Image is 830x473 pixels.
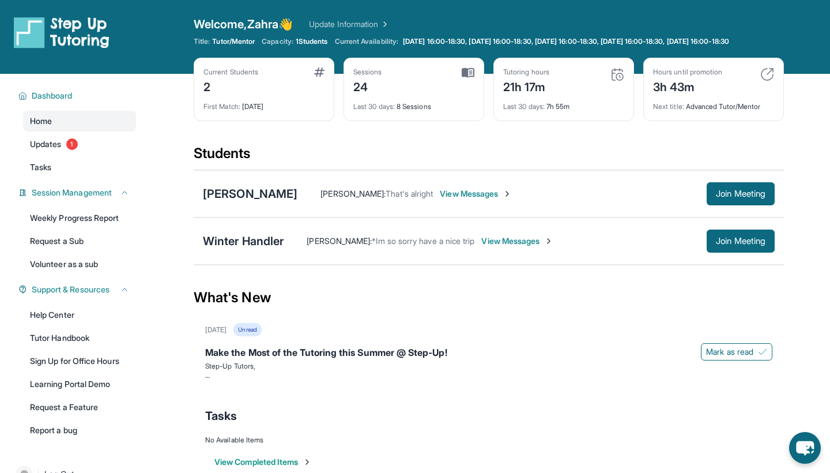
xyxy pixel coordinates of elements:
div: 24 [353,77,382,95]
button: Join Meeting [707,182,775,205]
a: Tasks [23,157,136,178]
span: [DATE] 16:00-18:30, [DATE] 16:00-18:30, [DATE] 16:00-18:30, [DATE] 16:00-18:30, [DATE] 16:00-18:30 [403,37,729,46]
span: First Match : [203,102,240,111]
span: Capacity: [262,37,293,46]
span: 1 Students [296,37,328,46]
span: *Im so sorry have a nice trip [372,236,474,246]
img: card [314,67,325,77]
img: logo [14,16,110,48]
div: [DATE] [205,325,227,335]
span: Last 30 days : [353,102,395,111]
a: Tutor Handbook [23,328,136,348]
span: Current Availability: [335,37,398,46]
div: [DATE] [203,95,325,111]
div: 2 [203,77,258,95]
a: [DATE] 16:00-18:30, [DATE] 16:00-18:30, [DATE] 16:00-18:30, [DATE] 16:00-18:30, [DATE] 16:00-18:30 [401,37,731,46]
div: No Available Items [205,436,772,445]
div: What's New [194,272,784,323]
a: Volunteer as a sub [23,254,136,275]
div: Hours until promotion [653,67,722,77]
span: Mark as read [706,346,753,358]
div: Unread [233,323,261,336]
img: Chevron Right [378,18,390,30]
div: Advanced Tutor/Mentor [653,95,774,111]
span: 1 [66,138,78,150]
div: Sessions [353,67,382,77]
span: Join Meeting [716,238,765,245]
span: Tasks [30,162,51,173]
div: 8 Sessions [353,95,474,111]
span: Welcome, Zahra 👋 [194,16,293,32]
span: View Messages [440,188,512,200]
button: Mark as read [701,343,772,361]
p: Step-Up Tutors, [205,362,772,371]
button: Session Management [27,187,129,198]
img: card [760,67,774,81]
img: Mark as read [758,347,767,356]
a: Weekly Progress Report [23,208,136,228]
img: card [462,67,474,78]
span: Session Management [32,187,112,198]
span: Tasks [205,408,237,424]
a: Help Center [23,305,136,325]
div: Students [194,144,784,170]
button: Dashboard [27,90,129,102]
span: Next title : [653,102,684,111]
div: Winter Handler [203,233,284,249]
a: Learning Portal Demo [23,374,136,395]
span: Title: [194,37,210,46]
span: Home [30,115,52,127]
img: card [610,67,624,81]
a: Home [23,111,136,132]
div: 3h 43m [653,77,722,95]
a: Update Information [309,18,390,30]
span: Last 30 days : [503,102,545,111]
span: Join Meeting [716,190,765,197]
button: Join Meeting [707,230,775,253]
a: Updates1 [23,134,136,155]
img: Chevron-Right [503,189,512,198]
div: 21h 17m [503,77,549,95]
div: Current Students [203,67,258,77]
a: Report a bug [23,420,136,441]
span: That's alright [386,189,433,198]
a: Sign Up for Office Hours [23,351,136,371]
span: [PERSON_NAME] : [320,189,386,198]
span: [PERSON_NAME] : [307,236,372,246]
div: Make the Most of the Tutoring this Summer @ Step-Up! [205,346,772,362]
span: View Messages [481,235,553,247]
span: Updates [30,138,62,150]
button: Support & Resources [27,284,129,295]
a: Request a Feature [23,397,136,418]
img: Chevron-Right [544,236,553,246]
div: 7h 55m [503,95,624,111]
div: Tutoring hours [503,67,549,77]
button: chat-button [789,432,821,464]
span: Tutor/Mentor [212,37,255,46]
span: Support & Resources [32,284,110,295]
span: Dashboard [32,90,73,102]
button: View Completed Items [214,456,312,468]
a: Request a Sub [23,231,136,251]
div: [PERSON_NAME] [203,186,297,202]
